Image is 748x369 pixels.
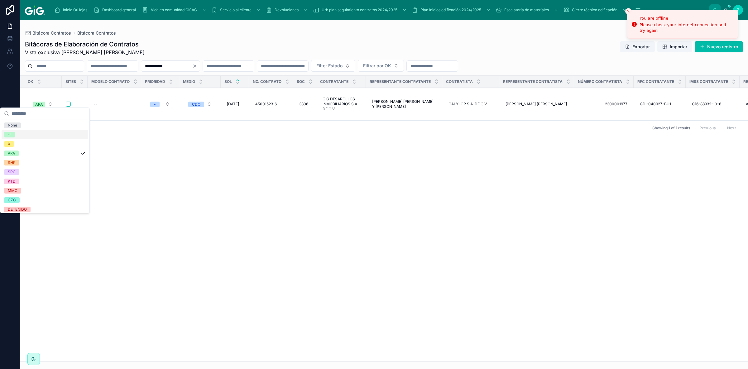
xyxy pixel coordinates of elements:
[446,79,473,84] span: Contratista
[657,41,692,52] button: Importar
[670,44,687,50] span: Importar
[77,30,116,36] a: Bitácora Contratos
[145,79,165,84] span: Prioridad
[183,79,195,84] span: Medio
[145,98,175,110] button: Select Button
[506,102,567,107] span: [PERSON_NAME] [PERSON_NAME]
[154,102,156,107] div: -
[253,79,281,84] span: No. Contrato
[52,4,92,16] a: Inicio OtHojas
[25,49,145,56] span: Vista exclusiva [PERSON_NAME] [PERSON_NAME]
[63,7,87,12] span: Inicio OtHojas
[372,99,436,109] span: [PERSON_NAME] [PERSON_NAME] Y [PERSON_NAME]
[192,102,200,107] div: CDO
[578,79,622,84] span: Número Contratista
[102,7,136,12] span: Dashboard general
[94,102,98,107] div: --
[640,102,671,107] span: GDI-040927-BH1
[264,4,311,16] a: Devoluciones
[322,7,397,12] span: Urb plan seguimiento contratos 2024/2025
[320,79,348,84] span: Contratante
[311,4,410,16] a: Urb plan seguimiento contratos 2024/2025
[503,79,563,84] span: Representante Contratista
[35,102,43,107] div: APA
[410,4,494,16] a: Plan Inicios edificación 2024/2025
[92,4,140,16] a: Dashboard general
[209,4,264,16] a: Servicio al cliente
[580,102,627,107] span: 2300001977
[32,30,71,36] span: Bitácora Contratos
[637,79,674,84] span: RFC Contratante
[151,7,197,12] span: Vida en comunidad CISAC
[299,102,308,107] span: 3306
[140,4,209,16] a: Vida en comunidad CISAC
[692,102,721,107] span: C16-88932-10-6
[504,7,549,12] span: Escalatoria de materiales
[227,102,239,107] span: [DATE]
[316,63,343,69] span: Filter Estado
[297,79,305,84] span: Soc
[448,102,487,107] span: CALYLOP S.A. DE C.V.
[620,41,655,52] button: Exportar
[224,79,232,84] span: SOL
[255,102,277,107] span: 4500152316
[0,119,89,213] div: Suggestions
[363,63,391,69] span: Filtrar por OK
[737,7,739,12] span: Z
[311,60,355,72] button: Select Button
[323,97,360,112] span: GIG DESAROLLOS INMOBILIARIOS S.A. DE C.V.
[25,5,45,15] img: App logo
[91,79,130,84] span: Modelo contrato
[183,98,217,110] button: Select Button
[652,126,690,131] span: Showing 1 of 1 results
[695,41,743,52] button: Nuevo registro
[358,60,404,72] button: Select Button
[370,79,431,84] span: Representante Contratante
[220,7,252,12] span: Servicio al cliente
[640,15,733,22] div: You are offline
[65,79,76,84] span: Sites
[572,7,617,12] span: Cierre técnico edificación
[25,40,145,49] h1: Bitácoras de Elaboración de Contratos
[640,22,733,33] div: Please check your internet connection and try again
[561,4,630,16] a: Cierre técnico edificación
[25,30,71,36] a: Bitácora Contratos
[28,98,58,110] button: Select Button
[420,7,481,12] span: Plan Inicios edificación 2024/2025
[50,3,709,17] div: scrollable content
[275,7,299,12] span: Devoluciones
[689,79,728,84] span: IMSS Contratante
[494,4,561,16] a: Escalatoria de materiales
[8,207,27,212] div: DETENIDO
[192,64,200,69] button: Clear
[28,79,33,84] span: OK
[625,8,631,14] button: Close toast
